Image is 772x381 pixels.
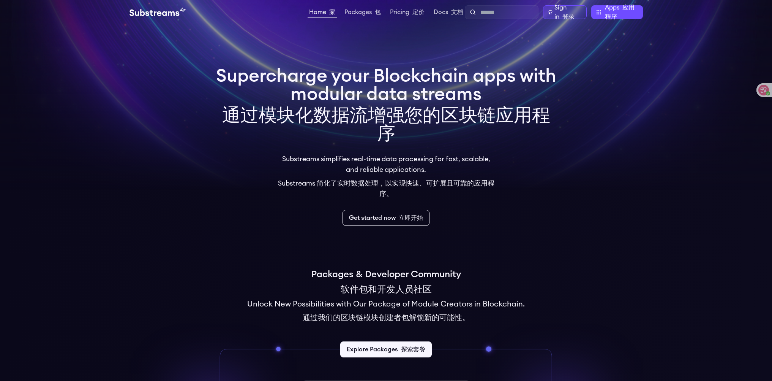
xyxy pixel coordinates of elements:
[343,210,429,226] a: Get started now 立即开始
[562,14,575,20] font: 登录
[451,9,463,15] font: 文档
[543,5,587,19] a: Sign in 登录
[401,346,425,352] font: 探索套餐
[375,9,381,15] font: 包
[216,67,556,146] h1: Supercharge your Blockchain apps with modular data streams
[329,9,335,15] font: 家
[278,180,494,197] font: Substreams 简化了实时数据处理，以实现快速、可扩展且可靠的应用程序。
[303,314,470,322] font: 通过我们的区块链模块创建者包解锁新的可能性。
[340,341,432,357] a: Explore Packages 探索套餐
[277,154,496,202] p: Substreams simplifies real-time data processing for fast, scalable, and reliable applications.
[311,268,461,299] h1: Packages & Developer Community
[343,9,382,17] a: Packages 包
[605,3,638,21] span: Apps
[129,8,186,17] img: Substream's logo
[222,106,550,143] font: 通过模块化数据流增强您的区块链应用程序
[432,9,465,17] a: Docs 文档
[341,285,432,294] font: 软件包和开发人员社区
[554,3,582,21] div: Sign in
[247,299,525,326] h2: Unlock New Possibilities with Our Package of Module Creators in Blockchain.
[399,215,423,221] font: 立即开始
[308,9,337,17] a: Home 家
[412,9,425,15] font: 定价
[388,9,426,17] a: Pricing 定价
